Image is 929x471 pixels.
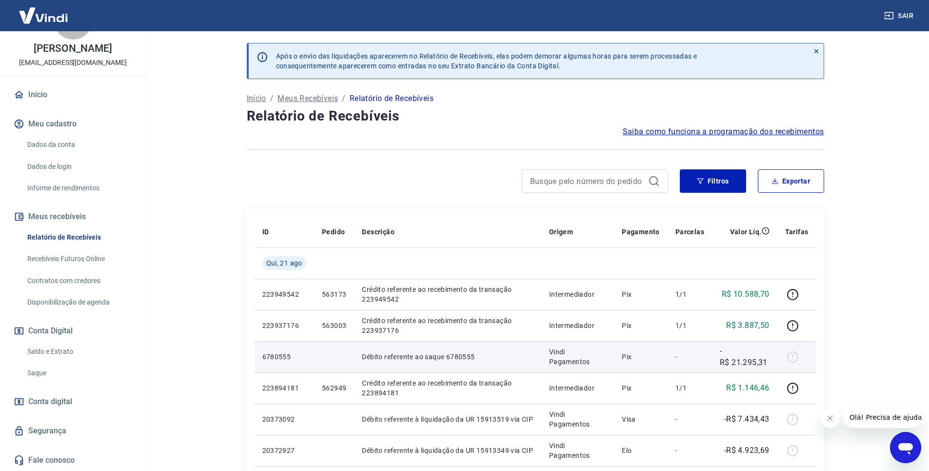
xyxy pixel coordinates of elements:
p: Valor Líq. [730,227,762,237]
button: Sair [882,7,917,25]
p: Intermediador [549,383,606,393]
p: Após o envio das liquidações aparecerem no Relatório de Recebíveis, elas podem demorar algumas ho... [276,51,697,71]
p: Origem [549,227,573,237]
span: Conta digital [28,395,72,409]
p: 223937176 [262,321,306,330]
a: Dados de login [23,157,134,177]
p: -R$ 21.295,31 [720,345,770,369]
p: Débito referente à liquidação da UR 15913349 via CIP [362,446,534,455]
p: R$ 3.887,50 [726,320,769,331]
p: 6780555 [262,352,306,362]
p: 562949 [322,383,346,393]
a: Informe de rendimentos [23,178,134,198]
p: Vindi Pagamentos [549,410,606,429]
p: Pix [622,321,660,330]
a: Recebíveis Futuros Online [23,249,134,269]
p: Vindi Pagamentos [549,347,606,367]
img: Vindi [12,0,75,30]
p: Pix [622,352,660,362]
p: Débito referente ao saque 6780555 [362,352,534,362]
a: Fale conosco [12,450,134,471]
p: 1/1 [675,383,704,393]
p: - [675,414,704,424]
p: 20373092 [262,414,306,424]
a: Segurança [12,420,134,442]
p: 1/1 [675,321,704,330]
iframe: Fechar mensagem [820,409,840,428]
p: Pagamento [622,227,660,237]
a: Relatório de Recebíveis [23,227,134,247]
p: [PERSON_NAME] [34,43,112,54]
span: Olá! Precisa de ajuda? [6,7,82,15]
button: Meus recebíveis [12,206,134,227]
a: Saque [23,363,134,383]
p: ID [262,227,269,237]
iframe: Botão para abrir a janela de mensagens [890,432,921,463]
a: Meus Recebíveis [277,93,338,104]
p: 1/1 [675,289,704,299]
p: Visa [622,414,660,424]
p: Débito referente à liquidação da UR 15913519 via CIP [362,414,534,424]
button: Exportar [758,169,824,193]
p: Pix [622,289,660,299]
p: Crédito referente ao recebimento da transação 223937176 [362,316,534,335]
button: Meu cadastro [12,113,134,135]
p: Crédito referente ao recebimento da transação 223949542 [362,285,534,304]
button: Conta Digital [12,320,134,342]
p: Pix [622,383,660,393]
h4: Relatório de Recebíveis [247,106,824,126]
a: Disponibilização de agenda [23,292,134,312]
p: Descrição [362,227,395,237]
button: Filtros [680,169,746,193]
p: Crédito referente ao recebimento da transação 223894181 [362,378,534,398]
a: Início [12,84,134,105]
p: Intermediador [549,321,606,330]
p: / [270,93,274,104]
p: Pedido [322,227,345,237]
a: Dados da conta [23,135,134,155]
p: 223949542 [262,289,306,299]
a: Conta digital [12,391,134,412]
p: 20372927 [262,446,306,455]
p: Tarifas [785,227,809,237]
p: - [675,446,704,455]
p: - [675,352,704,362]
p: Elo [622,446,660,455]
p: / [342,93,345,104]
p: [EMAIL_ADDRESS][DOMAIN_NAME] [19,58,127,68]
p: 223894181 [262,383,306,393]
p: 563003 [322,321,346,330]
a: Saiba como funciona a programação dos recebimentos [623,126,824,138]
p: 563173 [322,289,346,299]
a: Início [247,93,266,104]
input: Busque pelo número do pedido [530,174,644,188]
iframe: Mensagem da empresa [844,407,921,428]
p: Relatório de Recebíveis [350,93,434,104]
p: Parcelas [675,227,704,237]
span: Qui, 21 ago [266,258,302,268]
p: R$ 10.588,70 [722,288,770,300]
a: Contratos com credores [23,271,134,291]
p: R$ 1.146,46 [726,382,769,394]
p: -R$ 7.434,43 [724,413,770,425]
p: -R$ 4.923,69 [724,445,770,456]
p: Intermediador [549,289,606,299]
p: Vindi Pagamentos [549,441,606,460]
a: Saldo e Extrato [23,342,134,362]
